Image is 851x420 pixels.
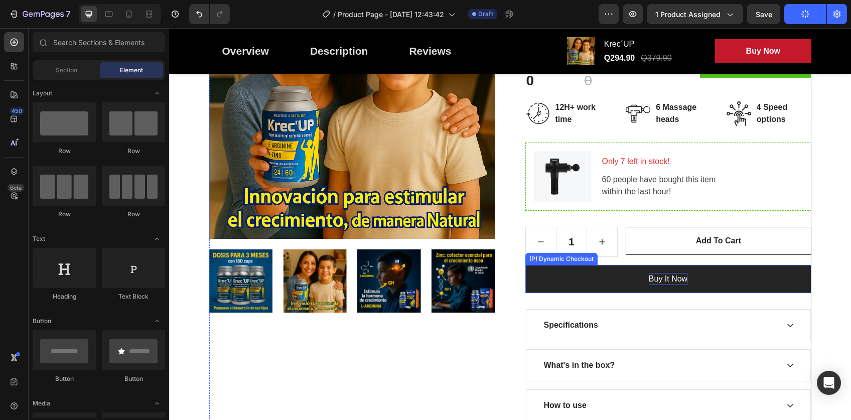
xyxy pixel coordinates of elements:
p: 4 Speed options [588,73,641,97]
p: 60 people have bought this item within the last hour! [433,146,633,170]
button: Buy it now [356,237,642,265]
img: Alt Image [557,73,583,98]
span: Layout [33,89,52,98]
button: increment [418,199,448,228]
div: Button [102,374,165,383]
span: Toggle open [149,85,165,101]
div: (P) Dynamic Checkout [358,226,427,235]
p: Only 7 left in stock! [433,127,633,139]
div: Row [33,210,96,219]
input: quantity [387,199,418,228]
span: Button [33,317,51,326]
span: Toggle open [149,313,165,329]
span: Element [120,66,143,75]
p: 12H+ work time [386,73,440,97]
p: 6 Massage heads [487,73,540,97]
div: Button [33,374,96,383]
img: Alt Image [365,123,422,174]
div: Row [102,210,165,219]
iframe: Design area [169,28,851,420]
span: Media [33,399,50,408]
span: Toggle open [149,231,165,247]
div: Buy it now [480,245,518,257]
div: Heading [33,292,96,301]
div: Row [33,147,96,156]
img: Alt Image [356,73,381,98]
span: Section [56,66,77,75]
div: How to use [373,370,419,385]
img: Alt Image [457,73,482,98]
span: Toggle open [149,395,165,411]
span: Save [756,10,772,19]
button: 1 product assigned [647,4,743,24]
button: Save [747,4,780,24]
div: Add to cart [527,207,572,219]
input: Search Sections & Elements [33,32,165,52]
div: Beta [8,184,24,192]
div: 450 [10,107,24,115]
button: 7 [4,4,75,24]
div: Row [102,147,165,156]
div: Open Intercom Messenger [817,371,841,395]
span: 1 product assigned [655,9,721,20]
button: Add to cart [457,199,642,227]
p: 7 [66,8,70,20]
div: Text Block [102,292,165,301]
span: Product Page - [DATE] 12:43:42 [338,9,444,20]
span: Text [33,234,45,243]
span: / [333,9,336,20]
div: Undo/Redo [189,4,230,24]
div: What's in the box? [373,330,448,345]
span: Draft [478,10,493,19]
button: decrement [357,199,387,228]
div: Specifications [373,290,431,305]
